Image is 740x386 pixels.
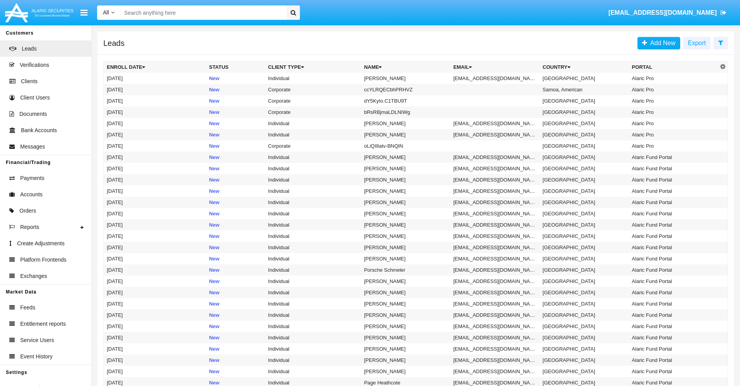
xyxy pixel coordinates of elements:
[450,321,540,332] td: [EMAIL_ADDRESS][DOMAIN_NAME]
[540,287,629,298] td: [GEOGRAPHIC_DATA]
[20,256,66,264] span: Platform Frontends
[206,309,265,321] td: New
[104,276,206,287] td: [DATE]
[361,61,450,73] th: Name
[103,40,125,46] h5: Leads
[206,253,265,264] td: New
[683,37,710,49] button: Export
[104,140,206,152] td: [DATE]
[19,110,47,118] span: Documents
[629,276,718,287] td: Alaric Fund Portal
[206,152,265,163] td: New
[104,231,206,242] td: [DATE]
[629,332,718,343] td: Alaric Fund Portal
[206,197,265,208] td: New
[450,298,540,309] td: [EMAIL_ADDRESS][DOMAIN_NAME]
[540,197,629,208] td: [GEOGRAPHIC_DATA]
[540,219,629,231] td: [GEOGRAPHIC_DATA]
[361,366,450,377] td: [PERSON_NAME]
[450,355,540,366] td: [EMAIL_ADDRESS][DOMAIN_NAME]
[104,366,206,377] td: [DATE]
[629,309,718,321] td: Alaric Fund Portal
[206,287,265,298] td: New
[206,208,265,219] td: New
[104,129,206,140] td: [DATE]
[206,321,265,332] td: New
[104,253,206,264] td: [DATE]
[265,208,361,219] td: Individual
[629,321,718,332] td: Alaric Fund Portal
[361,185,450,197] td: [PERSON_NAME]
[540,107,629,118] td: [GEOGRAPHIC_DATA]
[361,118,450,129] td: [PERSON_NAME]
[265,152,361,163] td: Individual
[540,253,629,264] td: [GEOGRAPHIC_DATA]
[265,309,361,321] td: Individual
[361,332,450,343] td: [PERSON_NAME]
[450,73,540,84] td: [EMAIL_ADDRESS][DOMAIN_NAME]
[450,197,540,208] td: [EMAIL_ADDRESS][DOMAIN_NAME]
[104,343,206,355] td: [DATE]
[104,332,206,343] td: [DATE]
[265,197,361,208] td: Individual
[450,276,540,287] td: [EMAIL_ADDRESS][DOMAIN_NAME]
[540,298,629,309] td: [GEOGRAPHIC_DATA]
[450,208,540,219] td: [EMAIL_ADDRESS][DOMAIN_NAME]
[361,84,450,95] td: ccYLRQECbhPRHVZ
[540,366,629,377] td: [GEOGRAPHIC_DATA]
[361,107,450,118] td: bRsRBjmaLDLNIWg
[265,298,361,309] td: Individual
[450,264,540,276] td: [EMAIL_ADDRESS][DOMAIN_NAME]
[540,140,629,152] td: [GEOGRAPHIC_DATA]
[265,253,361,264] td: Individual
[206,174,265,185] td: New
[361,197,450,208] td: [PERSON_NAME]
[206,129,265,140] td: New
[206,332,265,343] td: New
[450,231,540,242] td: [EMAIL_ADDRESS][DOMAIN_NAME]
[206,343,265,355] td: New
[20,143,45,151] span: Messages
[450,163,540,174] td: [EMAIL_ADDRESS][DOMAIN_NAME]
[450,343,540,355] td: [EMAIL_ADDRESS][DOMAIN_NAME]
[265,118,361,129] td: Individual
[629,298,718,309] td: Alaric Fund Portal
[361,309,450,321] td: [PERSON_NAME]
[104,107,206,118] td: [DATE]
[540,61,629,73] th: Country
[629,242,718,253] td: Alaric Fund Portal
[361,174,450,185] td: [PERSON_NAME]
[647,40,676,46] span: Add New
[265,343,361,355] td: Individual
[629,129,718,140] td: Alaric Pro
[361,321,450,332] td: [PERSON_NAME]
[629,61,718,73] th: Portal
[265,73,361,84] td: Individual
[104,242,206,253] td: [DATE]
[361,95,450,107] td: dY5KyIo.C1TBU9T
[450,219,540,231] td: [EMAIL_ADDRESS][DOMAIN_NAME]
[540,163,629,174] td: [GEOGRAPHIC_DATA]
[629,264,718,276] td: Alaric Fund Portal
[450,152,540,163] td: [EMAIL_ADDRESS][DOMAIN_NAME]
[265,231,361,242] td: Individual
[450,253,540,264] td: [EMAIL_ADDRESS][DOMAIN_NAME]
[629,287,718,298] td: Alaric Fund Portal
[20,174,44,182] span: Payments
[206,95,265,107] td: New
[450,129,540,140] td: [EMAIL_ADDRESS][DOMAIN_NAME]
[361,208,450,219] td: [PERSON_NAME]
[361,129,450,140] td: [PERSON_NAME]
[206,231,265,242] td: New
[206,84,265,95] td: New
[103,9,109,16] span: All
[104,118,206,129] td: [DATE]
[361,73,450,84] td: [PERSON_NAME]
[265,321,361,332] td: Individual
[20,61,49,69] span: Verifications
[608,9,717,16] span: [EMAIL_ADDRESS][DOMAIN_NAME]
[450,118,540,129] td: [EMAIL_ADDRESS][DOMAIN_NAME]
[21,126,57,134] span: Bank Accounts
[265,61,361,73] th: Client Type
[22,45,37,53] span: Leads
